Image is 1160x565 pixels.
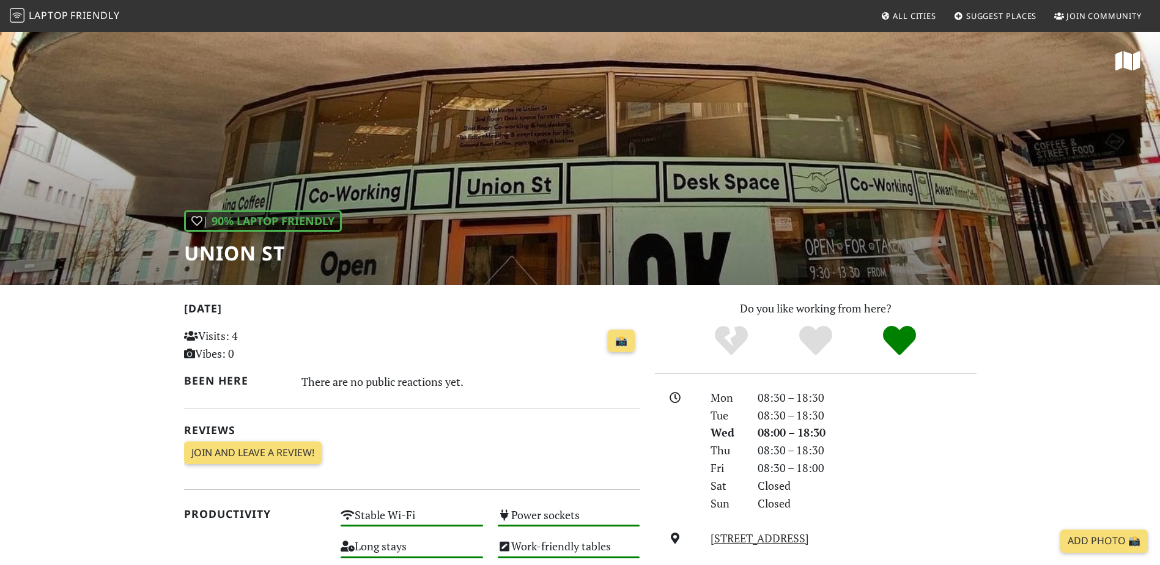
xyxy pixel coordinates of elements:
[10,8,24,23] img: LaptopFriendly
[750,459,984,477] div: 08:30 – 18:00
[655,300,977,317] p: Do you like working from here?
[774,324,858,358] div: Yes
[703,441,750,459] div: Thu
[333,505,490,536] div: Stable Wi-Fi
[750,389,984,407] div: 08:30 – 18:30
[857,324,942,358] div: Definitely!
[184,242,342,265] h1: Union St
[876,5,941,27] a: All Cities
[703,407,750,424] div: Tue
[1049,5,1147,27] a: Join Community
[949,5,1042,27] a: Suggest Places
[10,6,120,27] a: LaptopFriendly LaptopFriendly
[301,372,640,391] div: There are no public reactions yet.
[608,330,635,353] a: 📸
[184,327,327,363] p: Visits: 4 Vibes: 0
[29,9,68,22] span: Laptop
[711,531,809,545] a: [STREET_ADDRESS]
[184,374,287,387] h2: Been here
[689,324,774,358] div: No
[1066,10,1142,21] span: Join Community
[750,424,984,441] div: 08:00 – 18:30
[184,424,640,437] h2: Reviews
[750,407,984,424] div: 08:30 – 18:30
[750,495,984,512] div: Closed
[750,477,984,495] div: Closed
[70,9,119,22] span: Friendly
[184,302,640,320] h2: [DATE]
[184,508,327,520] h2: Productivity
[703,477,750,495] div: Sat
[703,424,750,441] div: Wed
[703,459,750,477] div: Fri
[184,210,342,232] div: | 90% Laptop Friendly
[490,505,648,536] div: Power sockets
[966,10,1037,21] span: Suggest Places
[184,441,322,465] a: Join and leave a review!
[1060,530,1148,553] a: Add Photo 📸
[703,495,750,512] div: Sun
[893,10,936,21] span: All Cities
[703,389,750,407] div: Mon
[750,441,984,459] div: 08:30 – 18:30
